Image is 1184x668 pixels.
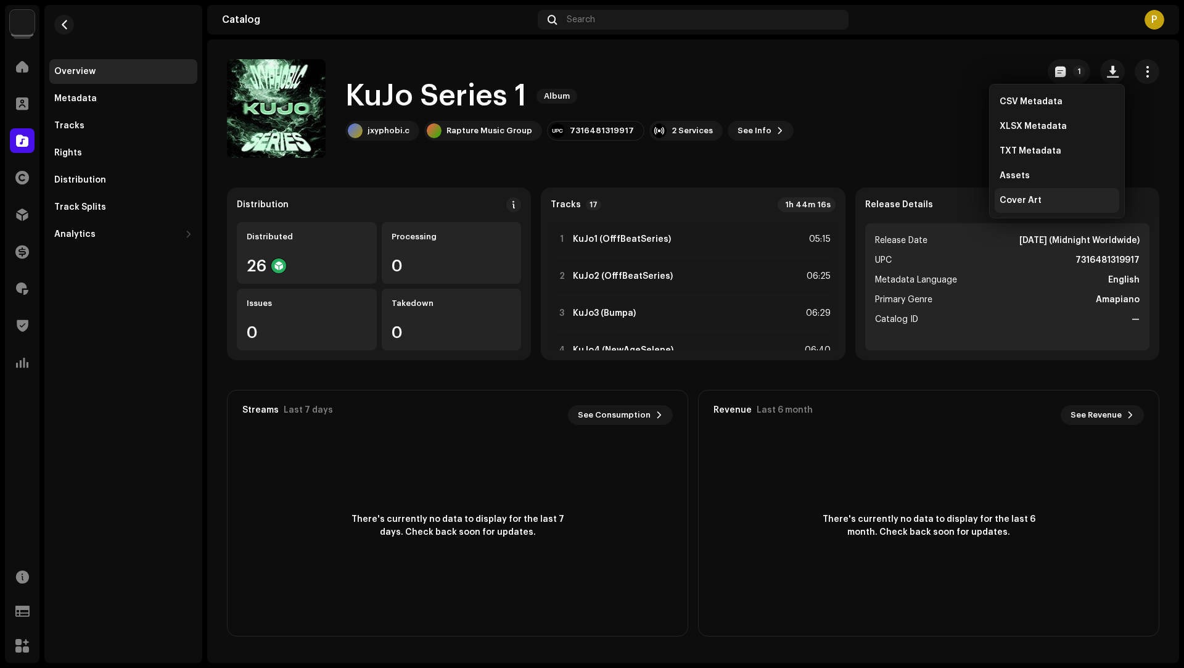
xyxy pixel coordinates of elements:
div: Distribution [237,200,289,210]
span: UPC [875,253,892,268]
img: d6d936c5-4811-4bb5-96e9-7add514fcdf6 [10,10,35,35]
div: P [1145,10,1164,30]
strong: — [1132,312,1140,327]
p-badge: 1 [1073,65,1085,78]
button: See Revenue [1061,405,1144,425]
strong: Amapiano [1096,292,1140,307]
strong: KuJo2 (OfffBeatSeries) [573,271,673,281]
strong: [DATE] (Midnight Worldwide) [1019,233,1140,248]
span: There's currently no data to display for the last 6 month. Check back soon for updates. [818,513,1040,539]
button: 1 [1048,59,1090,84]
strong: English [1108,273,1140,287]
span: Catalog ID [875,312,918,327]
strong: Release Details [865,200,933,210]
div: 2 Services [672,126,713,136]
div: Last 6 month [757,405,813,415]
span: Search [567,15,595,25]
re-m-nav-item: Distribution [49,168,197,192]
div: 06:40 [804,343,831,358]
button: See Info [728,121,794,141]
div: 05:15 [804,232,831,247]
div: Distribution [54,175,106,185]
div: Rapture Music Group [446,126,532,136]
span: Cover Art [1000,196,1042,205]
div: jxyphobi.c [368,126,409,136]
div: Analytics [54,229,96,239]
div: 06:29 [804,306,831,321]
span: CSV Metadata [1000,97,1063,107]
span: XLSX Metadata [1000,122,1067,131]
div: Track Splits [54,202,106,212]
strong: KuJo4 (NewAgeSelepe) [573,345,673,355]
span: See Consumption [578,403,651,427]
span: See Revenue [1071,403,1122,427]
div: 06:25 [804,269,831,284]
span: Metadata Language [875,273,957,287]
div: Tracks [54,121,84,131]
div: Last 7 days [284,405,333,415]
re-m-nav-item: Rights [49,141,197,165]
div: Distributed [247,232,367,242]
div: Processing [392,232,512,242]
div: Takedown [392,299,512,308]
re-m-nav-item: Tracks [49,113,197,138]
span: Primary Genre [875,292,932,307]
div: Streams [242,405,279,415]
re-m-nav-item: Metadata [49,86,197,111]
strong: Tracks [551,200,581,210]
div: 7316481319917 [570,126,634,136]
span: Album [536,89,577,104]
strong: 7316481319917 [1075,253,1140,268]
div: Metadata [54,94,97,104]
span: See Info [738,118,771,143]
span: Assets [1000,171,1030,181]
div: Issues [247,299,367,308]
h1: KuJo Series 1 [345,76,527,116]
p-badge: 17 [586,199,601,210]
re-m-nav-item: Overview [49,59,197,84]
div: 1h 44m 16s [778,197,836,212]
strong: KuJo3 (Bumpa) [573,308,636,318]
button: See Consumption [568,405,673,425]
re-m-nav-item: Track Splits [49,195,197,220]
div: Catalog [222,15,533,25]
span: TXT Metadata [1000,146,1061,156]
div: Revenue [713,405,752,415]
re-m-nav-dropdown: Analytics [49,222,197,247]
strong: KuJo1 (OfffBeatSeries) [573,234,671,244]
div: Rights [54,148,82,158]
span: There's currently no data to display for the last 7 days. Check back soon for updates. [347,513,569,539]
span: Release Date [875,233,927,248]
div: Overview [54,67,96,76]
